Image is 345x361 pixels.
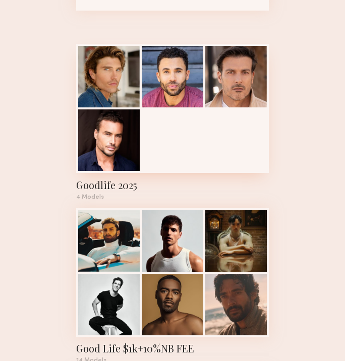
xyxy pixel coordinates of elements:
div: Goodlife 2025 [76,178,269,192]
a: Goodlife 20254 Models [76,45,269,200]
div: 4 Models [76,194,269,200]
div: Good Life $1k+10%NB FEE [76,341,269,355]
